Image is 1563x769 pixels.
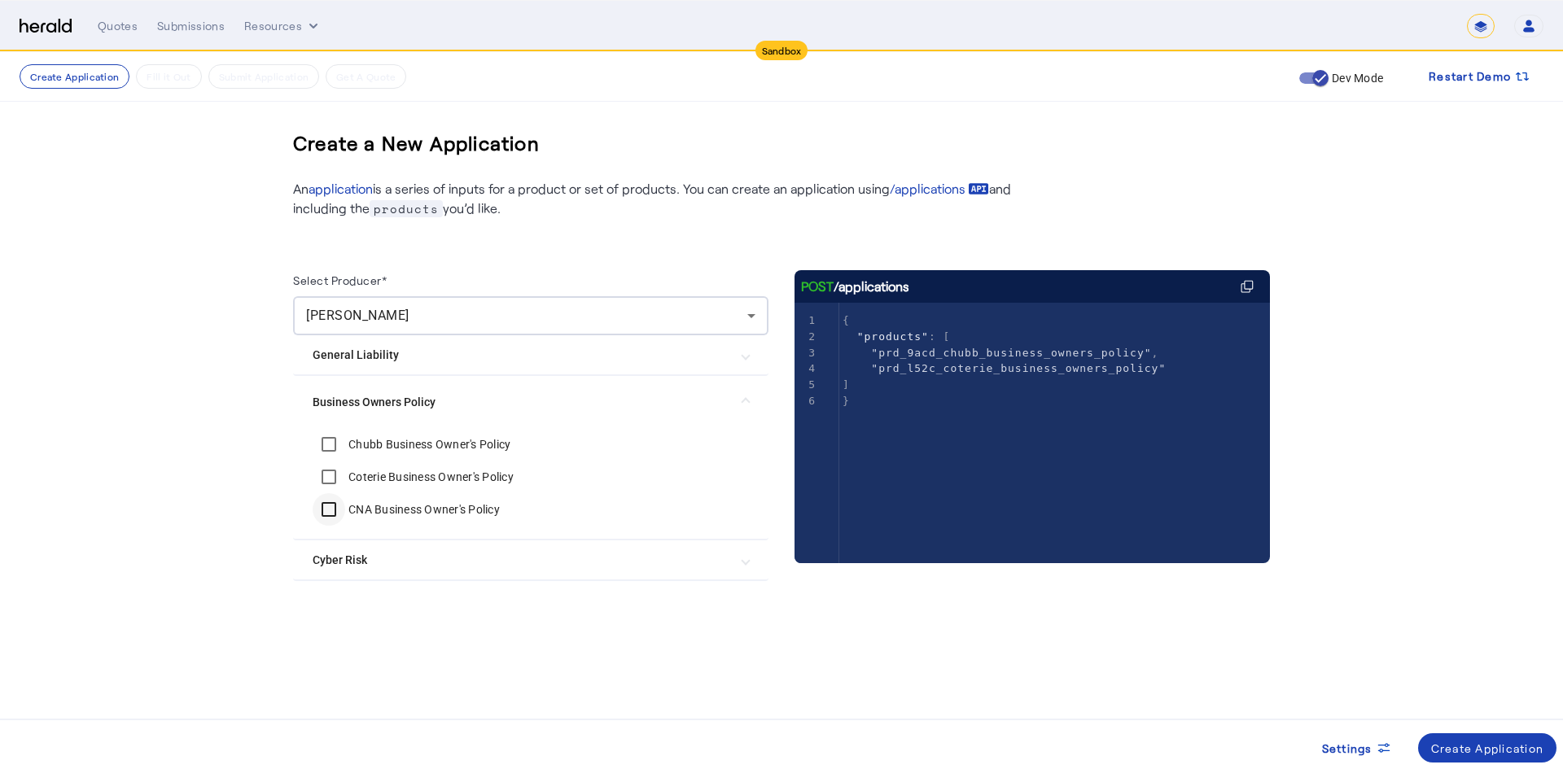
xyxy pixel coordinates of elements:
[313,347,729,364] mat-panel-title: General Liability
[345,501,500,518] label: CNA Business Owner's Policy
[755,41,808,60] div: Sandbox
[795,360,818,377] div: 4
[157,18,225,34] div: Submissions
[309,181,373,196] a: application
[293,376,768,428] mat-expansion-panel-header: Business Owners Policy
[293,540,768,579] mat-expansion-panel-header: Cyber Risk
[345,469,514,485] label: Coterie Business Owner's Policy
[293,335,768,374] mat-expansion-panel-header: General Liability
[843,347,1158,359] span: ,
[843,395,850,407] span: }
[244,18,322,34] button: Resources dropdown menu
[313,552,729,569] mat-panel-title: Cyber Risk
[1431,740,1544,757] div: Create Application
[801,277,909,296] div: /applications
[20,19,72,34] img: Herald Logo
[1416,62,1543,91] button: Restart Demo
[345,436,510,452] label: Chubb Business Owner's Policy
[293,273,387,287] label: Select Producer*
[843,378,850,391] span: ]
[306,308,409,323] span: [PERSON_NAME]
[890,179,989,199] a: /applications
[871,362,1166,374] span: "prd_l52c_coterie_business_owners_policy"
[1309,733,1405,762] button: Settings
[136,64,201,89] button: Fill it Out
[795,377,818,393] div: 5
[208,64,319,89] button: Submit Application
[293,179,1026,218] p: An is a series of inputs for a product or set of products. You can create an application using an...
[795,393,818,409] div: 6
[795,329,818,345] div: 2
[1329,70,1383,86] label: Dev Mode
[871,347,1151,359] span: "prd_9acd_chubb_business_owners_policy"
[293,117,540,169] h3: Create a New Application
[1322,740,1373,757] span: Settings
[20,64,129,89] button: Create Application
[843,330,951,343] span: : [
[843,314,850,326] span: {
[795,345,818,361] div: 3
[857,330,929,343] span: "products"
[795,270,1270,531] herald-code-block: /applications
[1418,733,1557,762] button: Create Application
[1429,67,1511,86] span: Restart Demo
[293,428,768,539] div: Business Owners Policy
[795,312,818,329] div: 1
[313,394,729,411] mat-panel-title: Business Owners Policy
[326,64,406,89] button: Get A Quote
[370,200,443,217] span: products
[801,277,834,296] span: POST
[98,18,138,34] div: Quotes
